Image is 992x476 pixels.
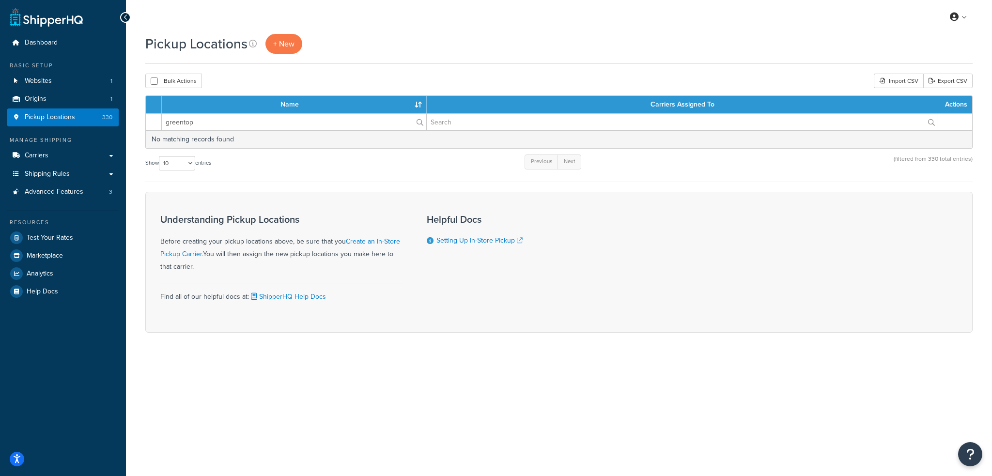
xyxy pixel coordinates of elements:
[7,229,119,246] a: Test Your Rates
[7,72,119,90] a: Websites 1
[7,90,119,108] a: Origins 1
[145,34,248,53] h1: Pickup Locations
[145,156,211,170] label: Show entries
[7,90,119,108] li: Origins
[427,96,938,113] th: Carriers Assigned To
[162,96,427,113] th: Name : activate to sort column ascending
[273,38,294,49] span: + New
[7,147,119,165] a: Carriers
[7,183,119,201] li: Advanced Features
[160,214,403,225] h3: Understanding Pickup Locations
[160,214,403,273] div: Before creating your pickup locations above, be sure that you You will then assign the new pickup...
[923,74,973,88] a: Export CSV
[7,72,119,90] li: Websites
[7,61,119,70] div: Basic Setup
[558,154,581,169] a: Next
[159,156,195,170] select: Showentries
[27,252,63,260] span: Marketplace
[427,114,938,130] input: Search
[7,265,119,282] a: Analytics
[7,108,119,126] a: Pickup Locations 330
[525,154,558,169] a: Previous
[938,96,972,113] th: Actions
[7,218,119,227] div: Resources
[27,270,53,278] span: Analytics
[10,7,83,27] a: ShipperHQ Home
[427,214,533,225] h3: Helpful Docs
[109,188,112,196] span: 3
[7,34,119,52] a: Dashboard
[27,234,73,242] span: Test Your Rates
[25,77,52,85] span: Websites
[27,288,58,296] span: Help Docs
[7,136,119,144] div: Manage Shipping
[162,114,426,130] input: Search
[7,247,119,264] a: Marketplace
[7,165,119,183] a: Shipping Rules
[102,113,112,122] span: 330
[249,292,326,302] a: ShipperHQ Help Docs
[436,235,523,246] a: Setting Up In-Store Pickup
[25,152,48,160] span: Carriers
[145,74,202,88] button: Bulk Actions
[160,283,403,303] div: Find all of our helpful docs at:
[265,34,302,54] a: + New
[894,154,973,174] div: (filtered from 330 total entries)
[7,108,119,126] li: Pickup Locations
[25,188,83,196] span: Advanced Features
[110,95,112,103] span: 1
[110,77,112,85] span: 1
[7,183,119,201] a: Advanced Features 3
[25,95,46,103] span: Origins
[25,39,58,47] span: Dashboard
[958,442,982,466] button: Open Resource Center
[25,170,70,178] span: Shipping Rules
[25,113,75,122] span: Pickup Locations
[146,130,972,148] td: No matching records found
[7,283,119,300] a: Help Docs
[874,74,923,88] div: Import CSV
